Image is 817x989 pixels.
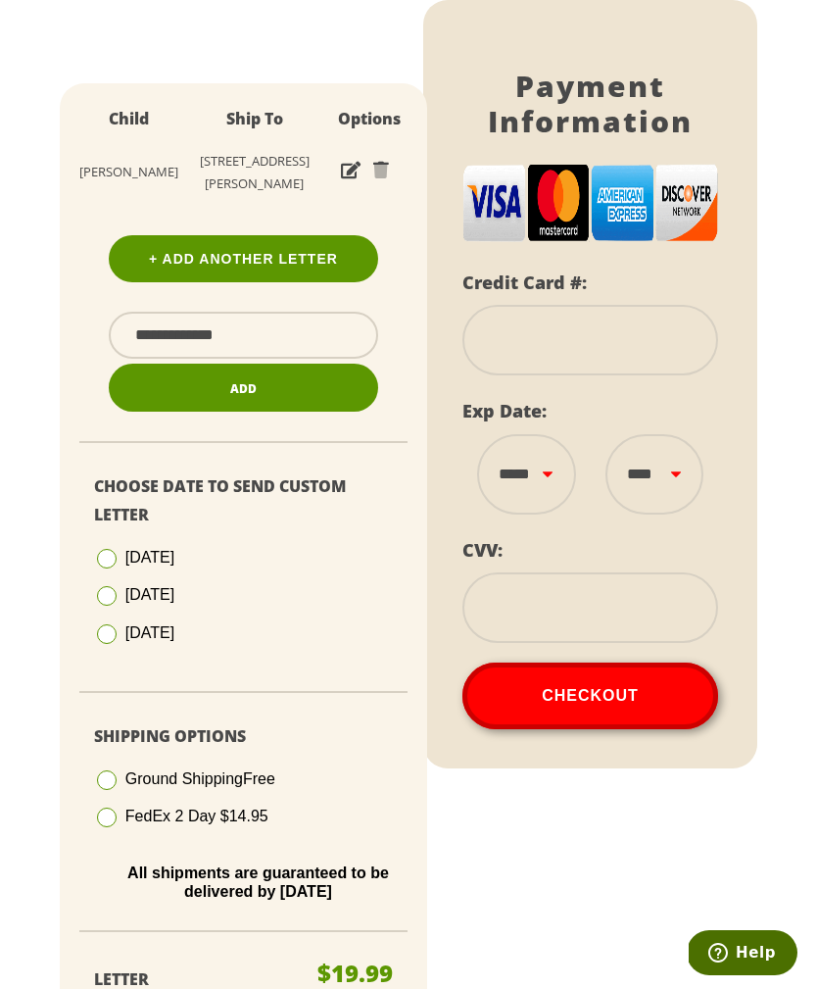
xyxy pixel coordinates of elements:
button: Add [109,364,378,412]
td: [PERSON_NAME] [79,140,178,206]
label: Credit Card #: [462,271,587,294]
label: CVV: [462,538,503,562]
h1: Payment Information [462,69,718,139]
img: cc-logos.png [462,164,718,242]
span: [DATE] [125,624,174,641]
p: All shipments are guaranteed to be delivered by [DATE] [109,865,408,901]
button: Checkout [462,663,718,729]
span: [DATE] [125,549,174,566]
th: Options [331,98,408,140]
span: FedEx 2 Day $14.95 [125,808,268,824]
th: Child [79,98,178,140]
span: Free [243,770,275,787]
iframe: Opens a widget where you can find more information [689,930,797,979]
p: Choose Date To Send Custom Letter [94,472,393,529]
p: $19.99 [317,962,393,985]
p: Shipping Options [94,722,393,751]
th: Ship To [178,98,331,140]
td: [STREET_ADDRESS][PERSON_NAME] [178,140,331,206]
span: Add [230,380,257,397]
span: Ground Shipping [125,770,275,787]
a: + Add Another Letter [109,235,378,282]
span: [DATE] [125,586,174,603]
label: Exp Date: [462,399,547,422]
